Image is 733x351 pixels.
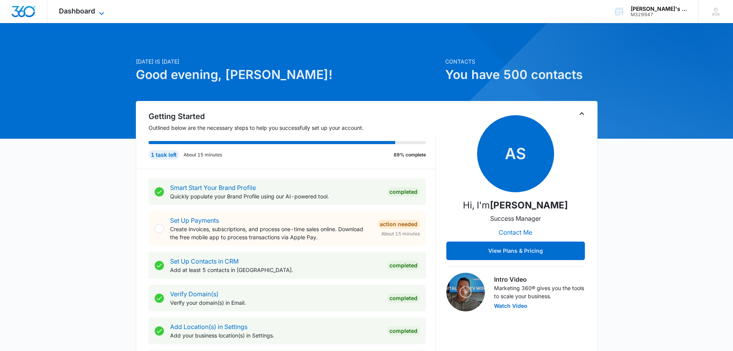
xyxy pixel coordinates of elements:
a: Verify Domain(s) [170,290,219,298]
a: Add Location(s) in Settings [170,323,247,331]
button: View Plans & Pricing [446,242,585,260]
span: Dashboard [59,7,95,15]
p: Contacts [445,57,598,65]
p: Verify your domain(s) in Email. [170,299,381,307]
span: About 15 minutes [381,230,420,237]
h2: Getting Started [149,111,436,122]
div: Completed [387,187,420,196]
p: Add your business location(s) in Settings. [170,331,381,339]
p: [DATE] is [DATE] [136,57,441,65]
button: Toggle Collapse [577,109,586,118]
div: 1 task left [149,150,179,160]
h1: Good evening, [PERSON_NAME]! [136,65,441,84]
button: Watch Video [494,303,528,309]
div: Completed [387,326,420,336]
p: Quickly populate your Brand Profile using our AI-powered tool. [170,192,381,200]
p: Outlined below are the necessary steps to help you successfully set up your account. [149,124,436,132]
button: Contact Me [491,223,540,242]
div: account id [631,12,687,17]
p: Add at least 5 contacts in [GEOGRAPHIC_DATA]. [170,266,381,274]
p: About 15 minutes [184,151,222,158]
span: AS [477,115,554,192]
a: Smart Start Your Brand Profile [170,184,256,191]
img: Intro Video [446,273,485,311]
a: Set Up Payments [170,217,219,224]
div: Action Needed [377,220,420,229]
p: Hi, I'm [463,198,568,212]
p: Create invoices, subscriptions, and process one-time sales online. Download the free mobile app t... [170,225,371,241]
h3: Intro Video [494,275,585,284]
p: Marketing 360® gives you the tools to scale your business. [494,284,585,300]
h1: You have 500 contacts [445,65,598,84]
p: Success Manager [490,214,541,223]
p: 89% complete [394,151,426,158]
a: Set Up Contacts in CRM [170,257,239,265]
div: account name [631,6,687,12]
div: Completed [387,261,420,270]
strong: [PERSON_NAME] [490,200,568,211]
div: Completed [387,294,420,303]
